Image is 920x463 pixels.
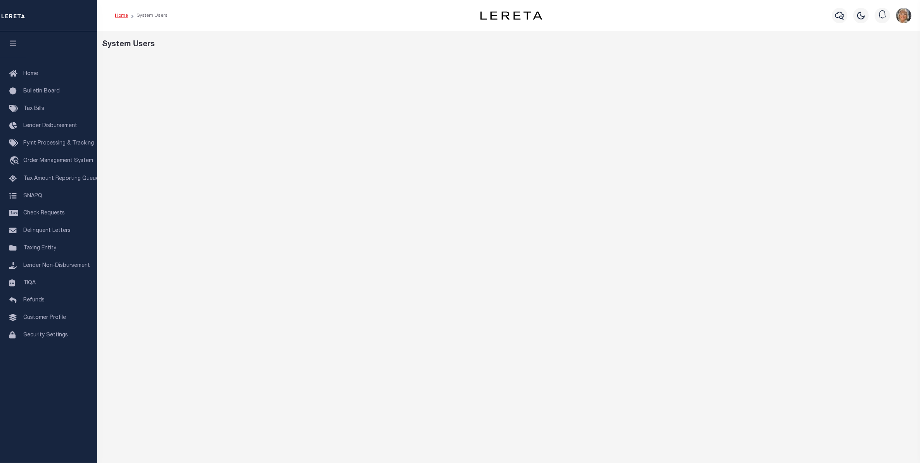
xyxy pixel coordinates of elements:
span: Refunds [23,298,45,303]
span: Customer Profile [23,315,66,320]
a: Home [115,13,128,18]
span: Security Settings [23,332,68,338]
span: Tax Bills [23,106,44,111]
span: SNAPQ [23,193,42,198]
span: Order Management System [23,158,93,164]
span: Taxing Entity [23,245,56,251]
i: travel_explore [9,156,22,166]
span: Tax Amount Reporting Queue [23,176,99,181]
span: Delinquent Letters [23,228,71,233]
span: Pymt Processing & Tracking [23,141,94,146]
span: TIQA [23,280,36,285]
img: logo-dark.svg [480,11,542,20]
span: Check Requests [23,211,65,216]
span: Home [23,71,38,77]
span: Lender Disbursement [23,123,77,129]
span: Lender Non-Disbursement [23,263,90,268]
div: System Users [102,39,915,50]
li: System Users [128,12,168,19]
span: Bulletin Board [23,89,60,94]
